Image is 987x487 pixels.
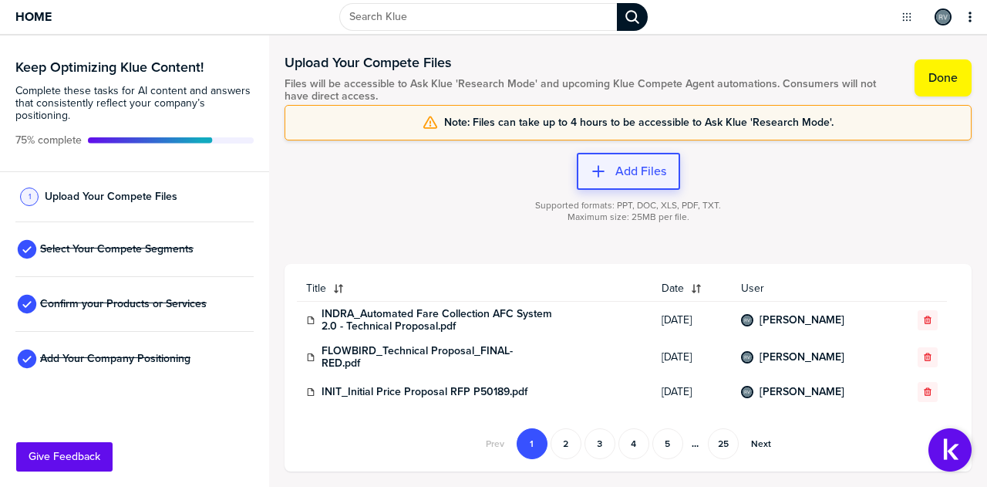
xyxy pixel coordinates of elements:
[662,282,684,295] span: Date
[935,8,952,25] div: Ryan Vander Ryk
[936,10,950,24] img: ced9b30f170be31f2139604fa0fe14aa-sml.png
[477,428,514,459] button: Go to previous page
[15,60,254,74] h3: Keep Optimizing Klue Content!
[662,386,723,398] span: [DATE]
[708,428,739,459] button: Go to page 25
[742,428,780,459] button: Go to next page
[444,117,834,129] span: Note: Files can take up to 4 hours to be accessible to Ask Klue 'Research Mode'.
[322,386,527,398] a: INIT_Initial Price Proposal RFP P50189.pdf
[40,298,207,310] span: Confirm your Products or Services
[15,85,254,122] span: Complete these tasks for AI content and answers that consistently reflect your company’s position...
[760,351,844,364] a: [PERSON_NAME]
[652,428,683,459] button: Go to page 5
[760,386,844,398] a: [PERSON_NAME]
[741,314,753,326] div: Ryan Vander Ryk
[899,9,915,25] button: Open Drop
[322,345,553,370] a: FLOWBIRD_Technical Proposal_FINAL- RED.pdf
[928,70,958,86] label: Done
[40,243,194,255] span: Select Your Compete Segments
[618,428,649,459] button: Go to page 4
[615,164,666,179] label: Add Files
[760,314,844,326] a: [PERSON_NAME]
[741,351,753,364] div: Ryan Vander Ryk
[662,314,723,326] span: [DATE]
[16,442,113,472] button: Give Feedback
[568,211,689,223] span: Maximum size: 25MB per file.
[45,191,177,203] span: Upload Your Compete Files
[285,78,899,103] span: Files will be accessible to Ask Klue 'Research Mode' and upcoming Klue Compete Agent automations....
[285,53,899,72] h1: Upload Your Compete Files
[584,428,615,459] button: Go to page 3
[743,353,752,362] img: ced9b30f170be31f2139604fa0fe14aa-sml.png
[15,134,82,147] span: Active
[743,316,752,325] img: ced9b30f170be31f2139604fa0fe14aa-sml.png
[322,308,553,333] a: INDRA_Automated Fare Collection AFC System 2.0 - Technical Proposal.pdf
[15,10,52,23] span: Home
[933,7,953,27] a: Edit Profile
[551,428,581,459] button: Go to page 2
[535,200,721,211] span: Supported formats: PPT, DOC, XLS, PDF, TXT.
[40,353,190,365] span: Add Your Company Positioning
[617,3,648,31] div: Search Klue
[662,351,723,364] span: [DATE]
[475,428,782,459] nav: Pagination Navigation
[741,282,886,295] span: User
[29,191,31,202] span: 1
[306,282,326,295] span: Title
[928,428,972,472] button: Open Support Center
[339,3,617,31] input: Search Klue
[743,387,752,397] img: ced9b30f170be31f2139604fa0fe14aa-sml.png
[741,386,753,398] div: Ryan Vander Ryk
